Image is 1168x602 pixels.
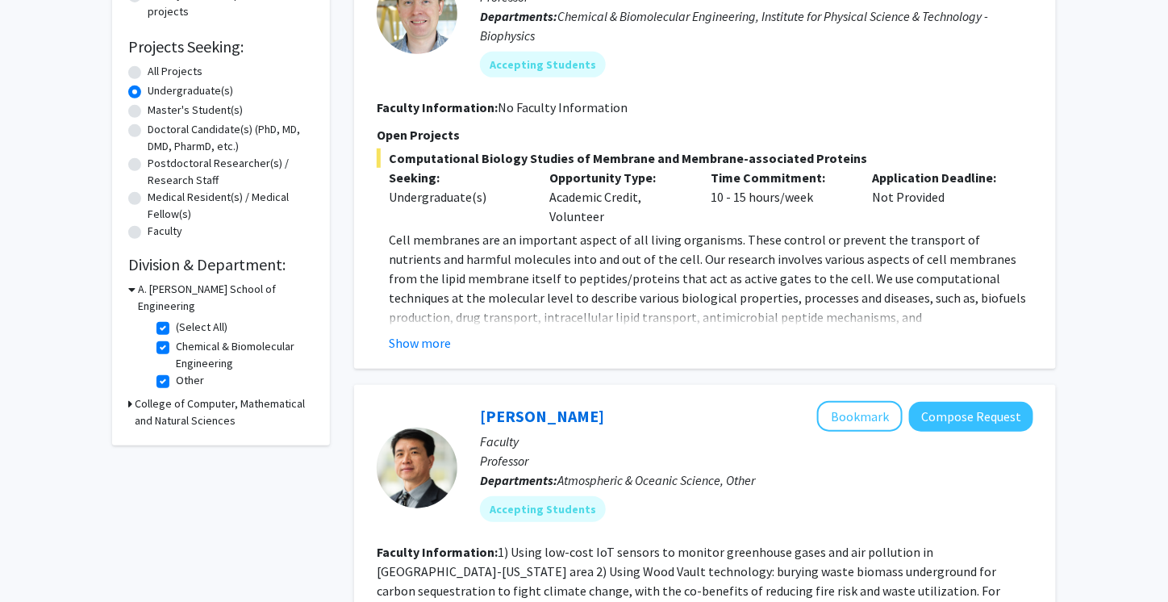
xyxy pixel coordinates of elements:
span: Chemical & Biomolecular Engineering, Institute for Physical Science & Technology - Biophysics [480,8,988,44]
mat-chip: Accepting Students [480,52,606,77]
label: All Projects [148,63,202,80]
label: Faculty [148,223,182,240]
label: Postdoctoral Researcher(s) / Research Staff [148,155,314,189]
b: Departments: [480,472,557,488]
p: Seeking: [389,168,526,187]
a: [PERSON_NAME] [480,406,604,426]
mat-chip: Accepting Students [480,496,606,522]
label: Chemical & Biomolecular Engineering [176,338,310,372]
p: Faculty [480,432,1033,451]
p: Professor [480,451,1033,470]
label: Undergraduate(s) [148,82,233,99]
h2: Projects Seeking: [128,37,314,56]
p: Application Deadline: [872,168,1009,187]
label: Medical Resident(s) / Medical Fellow(s) [148,189,314,223]
div: Academic Credit, Volunteer [538,168,699,226]
div: Undergraduate(s) [389,187,526,207]
div: 10 - 15 hours/week [699,168,861,226]
label: Doctoral Candidate(s) (PhD, MD, DMD, PharmD, etc.) [148,121,314,155]
p: Cell membranes are an important aspect of all living organisms. These control or prevent the tran... [389,230,1033,424]
button: Add Ning Zeng to Bookmarks [817,401,903,432]
p: Time Commitment: [711,168,849,187]
button: Show more [389,333,451,353]
p: Open Projects [377,125,1033,144]
h2: Division & Department: [128,255,314,274]
b: Faculty Information: [377,99,498,115]
b: Faculty Information: [377,544,498,560]
label: Other [176,372,204,389]
div: Not Provided [860,168,1021,226]
h3: A. [PERSON_NAME] School of Engineering [138,281,314,315]
label: (Select All) [176,319,227,336]
span: Atmospheric & Oceanic Science, Other [557,472,755,488]
span: Computational Biology Studies of Membrane and Membrane-associated Proteins [377,148,1033,168]
p: Opportunity Type: [550,168,687,187]
span: No Faculty Information [498,99,628,115]
h3: College of Computer, Mathematical and Natural Sciences [135,395,314,429]
iframe: Chat [12,529,69,590]
button: Compose Request to Ning Zeng [909,402,1033,432]
label: Master's Student(s) [148,102,243,119]
b: Departments: [480,8,557,24]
